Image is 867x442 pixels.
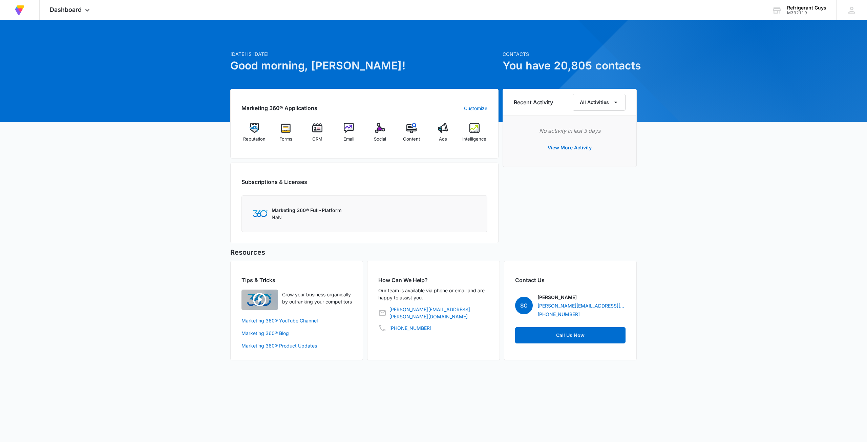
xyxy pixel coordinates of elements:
[464,105,487,112] a: Customize
[273,123,299,147] a: Forms
[367,123,393,147] a: Social
[279,136,292,143] span: Forms
[378,287,489,301] p: Our team is available via phone or email and are happy to assist you.
[541,140,598,156] button: View More Activity
[230,247,637,257] h5: Resources
[430,123,456,147] a: Ads
[241,276,352,284] h2: Tips & Tricks
[241,317,352,324] a: Marketing 360® YouTube Channel
[514,98,553,106] h6: Recent Activity
[514,127,626,135] p: No activity in last 3 days
[537,311,580,318] a: [PHONE_NUMBER]
[389,324,431,332] a: [PHONE_NUMBER]
[343,136,354,143] span: Email
[462,136,486,143] span: Intelligence
[241,104,317,112] h2: Marketing 360® Applications
[503,50,637,58] p: Contacts
[312,136,322,143] span: CRM
[461,123,487,147] a: Intelligence
[50,6,82,13] span: Dashboard
[272,207,342,214] p: Marketing 360® Full-Platform
[439,136,447,143] span: Ads
[537,294,577,301] p: [PERSON_NAME]
[272,207,342,221] div: NaN
[241,330,352,337] a: Marketing 360® Blog
[515,276,626,284] h2: Contact Us
[241,342,352,349] a: Marketing 360® Product Updates
[787,10,826,15] div: account id
[787,5,826,10] div: account name
[241,178,307,186] h2: Subscriptions & Licenses
[399,123,425,147] a: Content
[573,94,626,111] button: All Activities
[389,306,489,320] a: [PERSON_NAME][EMAIL_ADDRESS][PERSON_NAME][DOMAIN_NAME]
[230,50,499,58] p: [DATE] is [DATE]
[403,136,420,143] span: Content
[503,58,637,74] h1: You have 20,805 contacts
[374,136,386,143] span: Social
[537,302,626,309] a: [PERSON_NAME][EMAIL_ADDRESS][PERSON_NAME][DOMAIN_NAME]
[241,123,268,147] a: Reputation
[336,123,362,147] a: Email
[243,136,266,143] span: Reputation
[253,210,268,217] img: Marketing 360 Logo
[230,58,499,74] h1: Good morning, [PERSON_NAME]!
[14,4,26,16] img: Volusion
[282,291,352,305] p: Grow your business organically by outranking your competitors
[515,327,626,343] a: Call Us Now
[241,290,278,310] img: Quick Overview Video
[515,297,533,314] span: SC
[378,276,489,284] h2: How Can We Help?
[304,123,331,147] a: CRM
